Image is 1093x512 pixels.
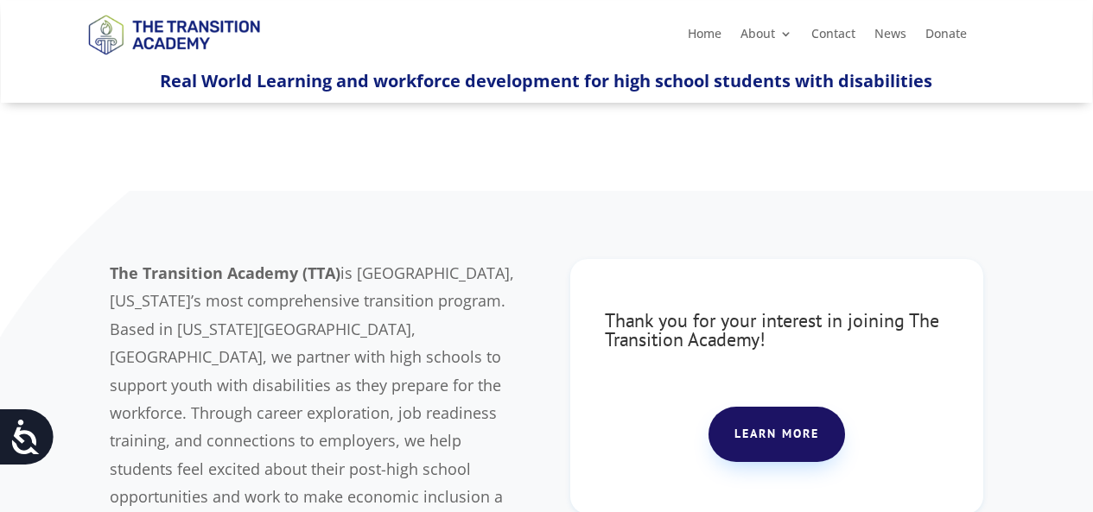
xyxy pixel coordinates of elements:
[160,69,932,92] span: Real World Learning and workforce development for high school students with disabilities
[925,28,967,47] a: Donate
[709,407,845,462] a: Learn more
[80,52,267,68] a: Logo-Noticias
[605,308,939,351] span: Thank you for your interest in joining The Transition Academy!
[874,28,906,47] a: News
[110,262,340,283] b: The Transition Academy (TTA)
[80,3,267,65] img: TTA Brand_TTA Primary Logo_Horizontal_Light BG
[740,28,792,47] a: About
[811,28,855,47] a: Contact
[688,28,721,47] a: Home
